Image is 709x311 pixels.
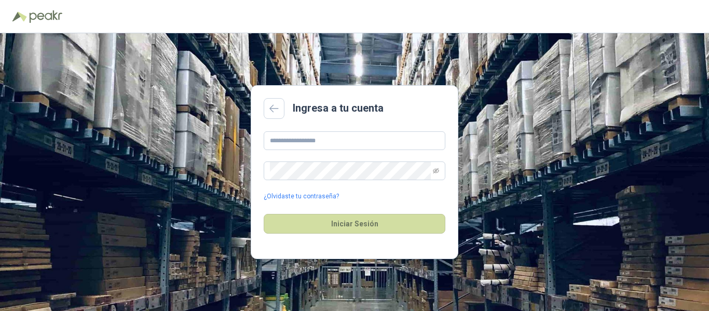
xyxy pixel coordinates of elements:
button: Iniciar Sesión [264,214,445,234]
img: Logo [12,11,27,22]
a: ¿Olvidaste tu contraseña? [264,192,339,201]
span: eye-invisible [433,168,439,174]
img: Peakr [29,10,62,23]
h2: Ingresa a tu cuenta [293,100,384,116]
